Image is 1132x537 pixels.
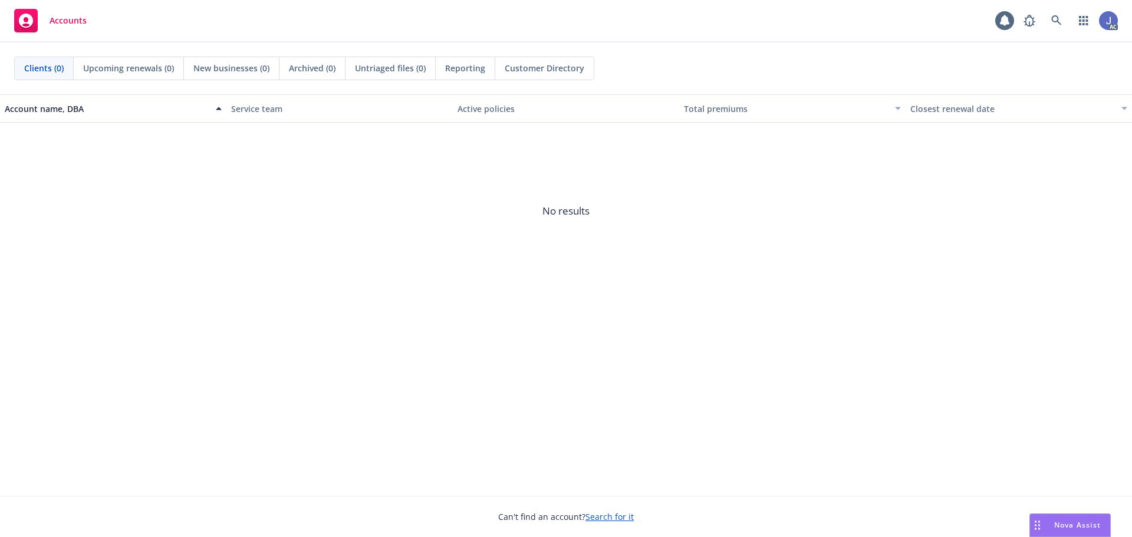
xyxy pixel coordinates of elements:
a: Search [1045,9,1068,32]
div: Total premiums [684,103,888,115]
img: photo [1099,11,1118,30]
span: Can't find an account? [498,510,634,523]
div: Account name, DBA [5,103,209,115]
button: Total premiums [679,94,906,123]
span: Customer Directory [505,62,584,74]
a: Accounts [9,4,91,37]
a: Report a Bug [1018,9,1041,32]
button: Nova Assist [1029,513,1111,537]
a: Search for it [585,511,634,522]
span: Archived (0) [289,62,335,74]
span: New businesses (0) [193,62,269,74]
span: Reporting [445,62,485,74]
span: Untriaged files (0) [355,62,426,74]
span: Clients (0) [24,62,64,74]
div: Closest renewal date [910,103,1114,115]
a: Switch app [1072,9,1095,32]
div: Drag to move [1030,514,1045,536]
span: Accounts [50,16,87,25]
button: Closest renewal date [906,94,1132,123]
span: Nova Assist [1054,520,1101,530]
span: Upcoming renewals (0) [83,62,174,74]
div: Service team [231,103,448,115]
button: Active policies [453,94,679,123]
button: Service team [226,94,453,123]
div: Active policies [458,103,674,115]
